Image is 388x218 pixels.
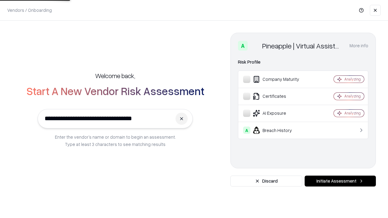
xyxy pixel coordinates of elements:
[243,127,316,134] div: Breach History
[230,176,302,187] button: Discard
[243,127,250,134] div: A
[262,41,342,51] div: Pineapple | Virtual Assistant Agency
[243,76,316,83] div: Company Maturity
[344,111,361,116] div: Analyzing
[95,71,135,80] h5: Welcome back,
[238,41,248,51] div: A
[238,58,368,66] div: Risk Profile
[350,40,368,51] button: More info
[250,41,260,51] img: Pineapple | Virtual Assistant Agency
[344,77,361,82] div: Analyzing
[243,110,316,117] div: AI Exposure
[305,176,376,187] button: Initiate Assessment
[55,133,176,148] p: Enter the vendor’s name or domain to begin an assessment. Type at least 3 characters to see match...
[243,93,316,100] div: Certificates
[26,85,204,97] h2: Start A New Vendor Risk Assessment
[7,7,52,13] p: Vendors / Onboarding
[344,94,361,99] div: Analyzing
